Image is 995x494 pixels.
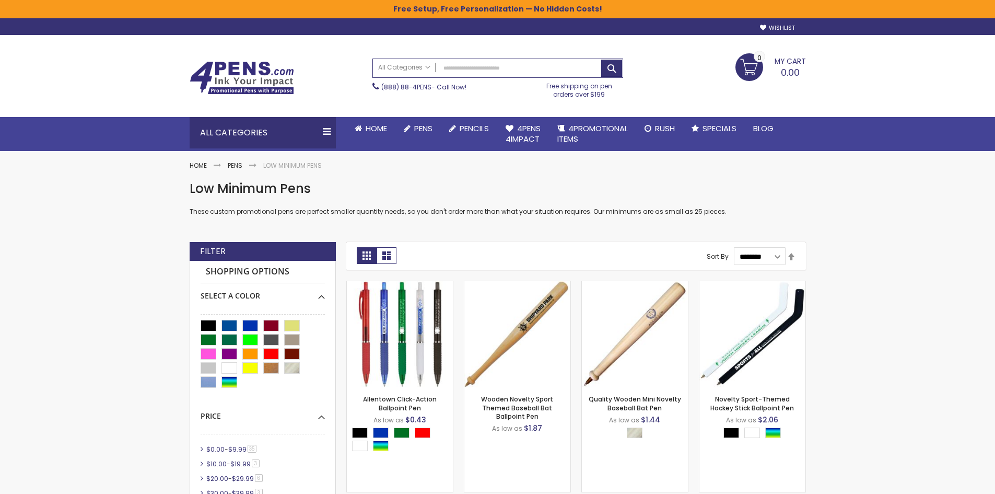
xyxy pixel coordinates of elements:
[190,61,294,95] img: 4Pens Custom Pens and Promotional Products
[373,59,436,76] a: All Categories
[352,441,368,451] div: White
[703,123,736,134] span: Specials
[723,428,739,438] div: Black
[373,416,404,424] span: As low as
[357,247,377,264] strong: Grid
[373,428,389,438] div: Blue
[757,53,762,63] span: 0
[535,78,623,99] div: Free shipping on pen orders over $199
[524,423,542,433] span: $1.87
[190,117,336,148] div: All Categories
[201,283,325,301] div: Select A Color
[723,428,786,441] div: Select A Color
[497,117,549,151] a: 4Pens4impact
[699,281,805,387] img: Novelty Sport-Themed Hockey Stick Ballpoint Pen
[204,459,263,468] a: $10.00-$19.993
[405,415,426,425] span: $0.43
[228,445,247,454] span: $9.99
[726,416,756,424] span: As low as
[758,415,778,425] span: $2.06
[204,474,266,483] a: $20.00-$29.996
[352,428,368,438] div: Black
[347,281,453,387] img: Allentown Click-Action Ballpoint Pen
[381,83,431,91] a: (888) 88-4PENS
[204,445,260,454] a: $0.00-$9.9935
[206,474,228,483] span: $20.00
[248,445,256,453] span: 35
[381,83,466,91] span: - Call Now!
[745,117,782,140] a: Blog
[641,415,660,425] span: $1.44
[506,123,541,144] span: 4Pens 4impact
[735,53,806,79] a: 0.00 0
[627,428,642,438] div: Natural Wood
[190,180,806,197] h1: Low Minimum Pens
[252,459,260,467] span: 3
[206,445,225,454] span: $0.00
[414,123,432,134] span: Pens
[346,117,395,140] a: Home
[464,281,570,290] a: Wooden Novelty Sport Themed Baseball Bat Ballpoint Pen
[228,161,242,170] a: Pens
[744,428,760,438] div: White
[460,123,489,134] span: Pencils
[636,117,683,140] a: Rush
[255,474,263,482] span: 6
[549,117,636,151] a: 4PROMOTIONALITEMS
[394,428,409,438] div: Green
[589,395,681,412] a: Quality Wooden Mini Novelty Baseball Bat Pen
[352,428,453,454] div: Select A Color
[200,246,226,257] strong: Filter
[347,281,453,290] a: Allentown Click-Action Ballpoint Pen
[190,180,806,216] div: These custom promotional pens are perfect smaller quantity needs, so you don't order more than wh...
[201,404,325,421] div: Price
[699,281,805,290] a: Novelty Sport-Themed Hockey Stick Ballpoint Pen
[464,281,570,387] img: Wooden Novelty Sport Themed Baseball Bat Ballpoint Pen
[765,428,781,438] div: Assorted
[781,66,800,79] span: 0.00
[230,459,251,468] span: $19.99
[481,395,553,420] a: Wooden Novelty Sport Themed Baseball Bat Ballpoint Pen
[627,428,648,441] div: Select A Color
[609,416,639,424] span: As low as
[395,117,441,140] a: Pens
[206,459,227,468] span: $10.00
[263,161,322,170] strong: Low Minimum Pens
[710,395,794,412] a: Novelty Sport-Themed Hockey Stick Ballpoint Pen
[373,441,389,451] div: Assorted
[492,424,522,433] span: As low as
[582,281,688,387] img: Quality Wooden Mini Novelty Baseball Bat Pen
[707,252,729,261] label: Sort By
[557,123,628,144] span: 4PROMOTIONAL ITEMS
[201,261,325,283] strong: Shopping Options
[232,474,254,483] span: $29.99
[655,123,675,134] span: Rush
[753,123,774,134] span: Blog
[366,123,387,134] span: Home
[363,395,437,412] a: Allentown Click-Action Ballpoint Pen
[415,428,430,438] div: Red
[441,117,497,140] a: Pencils
[760,24,795,32] a: Wishlist
[683,117,745,140] a: Specials
[378,63,430,72] span: All Categories
[582,281,688,290] a: Quality Wooden Mini Novelty Baseball Bat Pen
[190,161,207,170] a: Home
